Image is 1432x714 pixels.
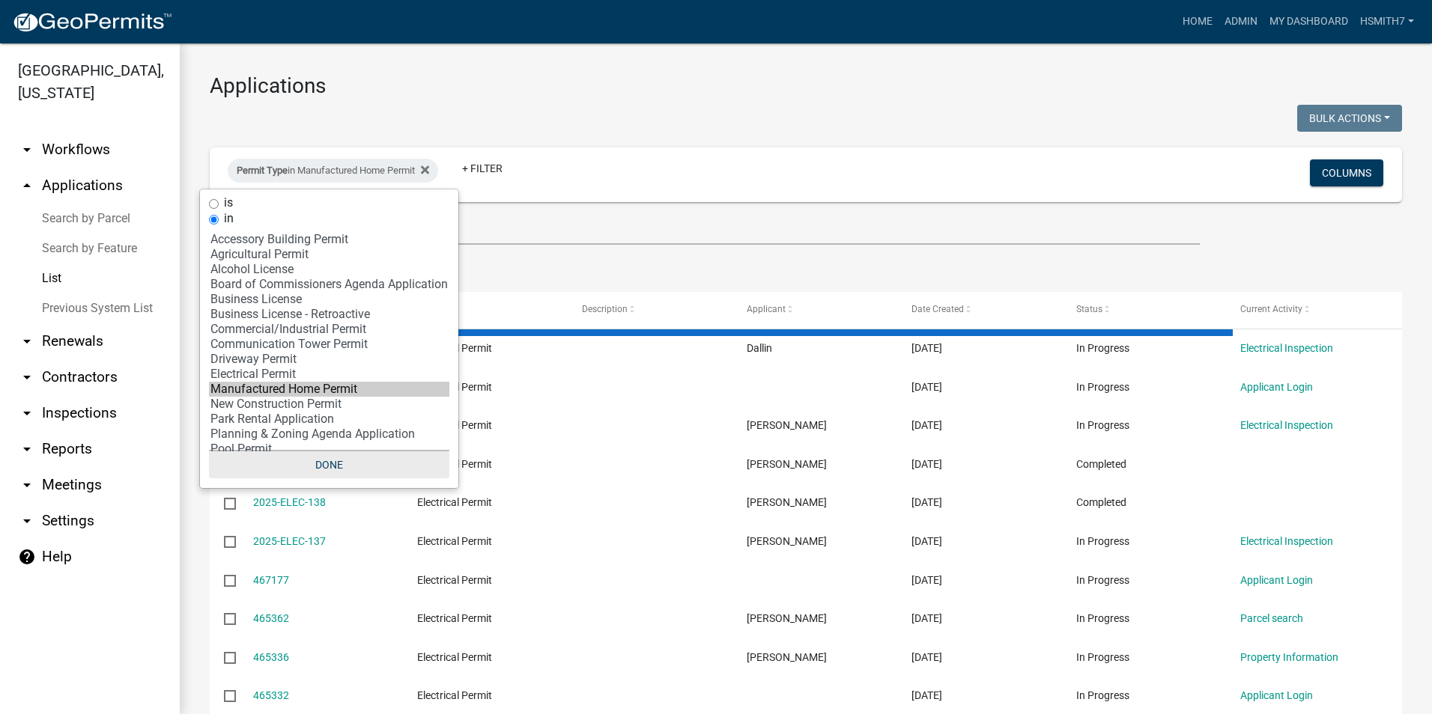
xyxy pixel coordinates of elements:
option: Park Rental Application [209,412,449,427]
a: 465336 [253,651,289,663]
datatable-header-cell: Type [403,292,568,328]
span: 09/08/2025 [911,381,942,393]
a: Electrical Inspection [1240,419,1333,431]
span: In Progress [1076,419,1129,431]
span: Electrical Permit [417,496,492,508]
a: 2025-ELEC-138 [253,496,326,508]
button: Bulk Actions [1297,105,1402,132]
span: 09/08/2025 [911,342,942,354]
span: 08/18/2025 [911,651,942,663]
span: Description [582,304,628,314]
option: Planning & Zoning Agenda Application [209,427,449,442]
a: Electrical Inspection [1240,535,1333,547]
span: Kyle Beatty [747,651,827,663]
a: Applicant Login [1240,689,1313,701]
a: 465362 [253,612,289,624]
span: Completed [1076,496,1126,508]
a: 465332 [253,689,289,701]
option: Communication Tower Permit [209,337,449,352]
a: My Dashboard [1263,7,1354,36]
i: arrow_drop_up [18,177,36,195]
option: Accessory Building Permit [209,232,449,247]
span: Completed [1076,458,1126,470]
datatable-header-cell: Description [568,292,732,328]
a: 467177 [253,574,289,586]
a: Home [1177,7,1219,36]
option: Manufactured Home Permit [209,382,449,397]
span: Date Created [911,304,964,314]
span: Electrical Permit [417,689,492,701]
button: Done [209,451,449,478]
datatable-header-cell: Date Created [897,292,1062,328]
span: 08/25/2025 [911,535,942,547]
span: Matthew Sizemore [747,535,827,547]
span: Shannon Faircloth [747,419,827,431]
label: is [224,197,233,209]
datatable-header-cell: Status [1061,292,1226,328]
span: Permit Type [237,165,288,176]
option: Business License - Retroactive [209,307,449,322]
span: In Progress [1076,535,1129,547]
i: arrow_drop_down [18,476,36,494]
i: arrow_drop_down [18,404,36,422]
a: hsmith7 [1354,7,1420,36]
span: Electrical Permit [417,651,492,663]
a: Property Information [1240,651,1338,663]
datatable-header-cell: Current Activity [1226,292,1391,328]
i: arrow_drop_down [18,332,36,350]
option: Electrical Permit [209,367,449,382]
span: In Progress [1076,342,1129,354]
datatable-header-cell: Applicant [732,292,897,328]
a: 2025-ELEC-137 [253,535,326,547]
input: Search for applications [210,214,1200,245]
span: In Progress [1076,574,1129,586]
label: in [224,213,234,225]
a: Electrical Inspection [1240,342,1333,354]
a: Admin [1219,7,1263,36]
span: Electrical Permit [417,612,492,624]
a: + Filter [450,155,515,182]
option: Agricultural Permit [209,247,449,262]
span: In Progress [1076,381,1129,393]
option: Pool Permit [209,442,449,457]
span: ALLEN WAYNE BIGGS [747,458,827,470]
a: Applicant Login [1240,574,1313,586]
div: in Manufactured Home Permit [228,159,438,183]
span: Current Activity [1240,304,1302,314]
button: Columns [1310,159,1383,186]
option: Board of Commissioners Agenda Application [209,277,449,292]
span: In Progress [1076,612,1129,624]
option: Driveway Permit [209,352,449,367]
span: In Progress [1076,689,1129,701]
span: 08/26/2025 [911,496,942,508]
h3: Applications [210,73,1402,99]
option: Commercial/Industrial Permit [209,322,449,337]
span: Electrical Permit [417,574,492,586]
i: arrow_drop_down [18,141,36,159]
a: Parcel search [1240,612,1303,624]
option: New Construction Permit [209,397,449,412]
option: Alcohol License [209,262,449,277]
i: help [18,548,36,566]
span: 09/04/2025 [911,419,942,431]
span: Dallin [747,342,772,354]
span: Electrical Permit [417,535,492,547]
span: 08/18/2025 [911,689,942,701]
i: arrow_drop_down [18,440,36,458]
span: Kyle Beatty [747,612,827,624]
option: Business License [209,292,449,307]
span: Applicant [747,304,786,314]
i: arrow_drop_down [18,512,36,530]
a: Applicant Login [1240,381,1313,393]
span: Henry Emfinger [747,496,827,508]
i: arrow_drop_down [18,368,36,386]
span: 09/02/2025 [911,458,942,470]
span: Status [1076,304,1102,314]
span: In Progress [1076,651,1129,663]
span: 08/18/2025 [911,612,942,624]
span: 08/21/2025 [911,574,942,586]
